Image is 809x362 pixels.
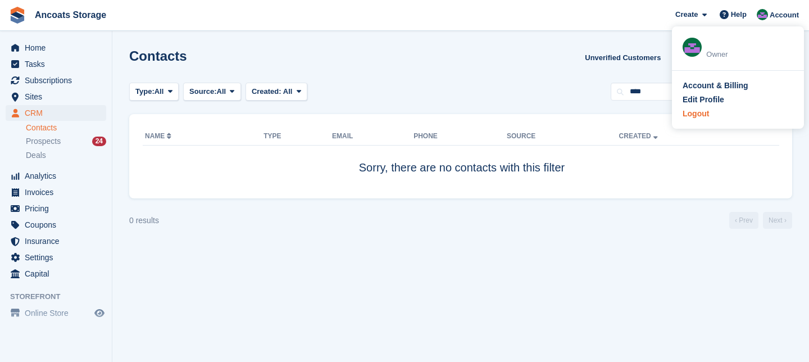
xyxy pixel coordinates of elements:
span: All [154,86,164,97]
h1: Contacts [129,48,187,64]
span: Created: [252,87,281,96]
a: Logout [683,108,793,120]
span: Invoices [25,184,92,200]
button: Created: All [246,83,307,101]
img: stora-icon-8386f47178a22dfd0bd8f6a31ec36ba5ce8667c1dd55bd0f319d3a0aa187defe.svg [9,7,26,24]
span: Online Store [25,305,92,321]
a: menu [6,168,106,184]
span: Capital [25,266,92,282]
a: menu [6,250,106,265]
div: Owner [706,49,793,60]
span: Account [770,10,799,21]
a: Account & Billing [683,80,793,92]
a: Preview store [93,306,106,320]
a: Edit Profile [683,94,793,106]
div: Edit Profile [683,94,724,106]
th: Phone [413,128,507,146]
span: Sites [25,89,92,105]
button: Type: All [129,83,179,101]
a: menu [6,40,106,56]
span: Source: [189,86,216,97]
span: CRM [25,105,92,121]
span: All [283,87,293,96]
a: menu [6,89,106,105]
div: Account & Billing [683,80,748,92]
span: Pricing [25,201,92,216]
a: menu [6,184,106,200]
div: 24 [92,137,106,146]
a: Previous [729,212,758,229]
a: menu [6,56,106,72]
span: Prospects [26,136,61,147]
th: Email [332,128,413,146]
a: menu [6,233,106,249]
span: Insurance [25,233,92,249]
a: Name [145,132,174,140]
span: Tasks [25,56,92,72]
div: Logout [683,108,709,120]
span: Help [731,9,747,20]
a: menu [6,105,106,121]
button: Export [670,48,719,67]
a: Deals [26,150,106,161]
a: Unverified Customers [580,48,665,67]
a: menu [6,305,106,321]
button: Source: All [183,83,241,101]
a: Next [763,212,792,229]
span: Deals [26,150,46,161]
a: menu [6,266,106,282]
span: Subscriptions [25,73,92,88]
a: Created [619,132,660,140]
th: Type [263,128,332,146]
a: menu [6,217,106,233]
a: Prospects 24 [26,135,106,147]
span: Coupons [25,217,92,233]
span: Create [675,9,698,20]
span: Home [25,40,92,56]
th: Source [507,128,619,146]
span: All [217,86,226,97]
span: Analytics [25,168,92,184]
a: Contacts [26,123,106,133]
span: Type: [135,86,154,97]
nav: Page [727,212,794,229]
span: Settings [25,250,92,265]
span: Sorry, there are no contacts with this filter [359,161,565,174]
span: Storefront [10,291,112,302]
a: Ancoats Storage [30,6,111,24]
div: 0 results [129,215,159,227]
a: menu [6,201,106,216]
a: menu [6,73,106,88]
